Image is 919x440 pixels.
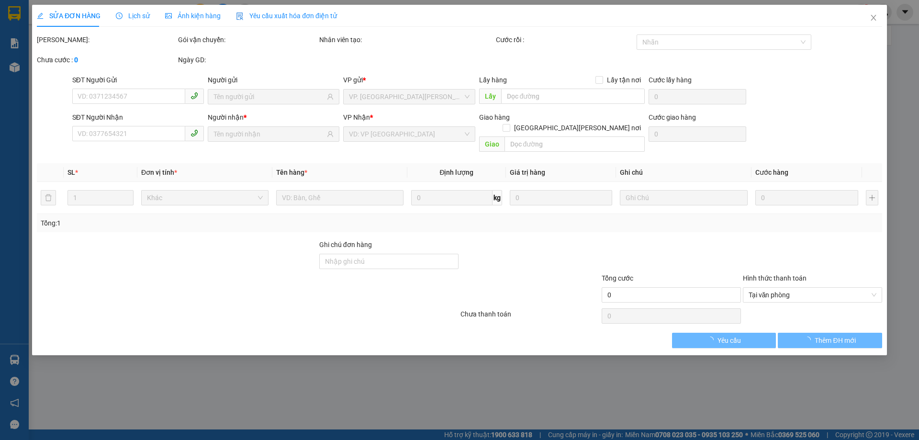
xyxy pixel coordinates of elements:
span: Ảnh kiện hàng [165,12,221,20]
th: Ghi chú [616,163,751,182]
input: Dọc đường [501,89,645,104]
span: Giao hàng [479,113,510,121]
span: Khác [147,191,263,205]
label: Ghi chú đơn hàng [319,241,372,248]
input: Ghi Chú [620,190,748,205]
button: Thêm ĐH mới [778,333,882,348]
span: user [327,93,334,100]
span: Giá trị hàng [510,169,545,176]
span: clock-circle [116,12,123,19]
span: Yêu cầu [718,335,741,346]
span: Tên hàng [276,169,307,176]
span: Lấy [479,89,501,104]
div: Ngày GD: [178,55,317,65]
span: loading [707,337,718,343]
input: 0 [755,190,858,205]
span: phone [191,129,198,137]
div: SĐT Người Gửi [72,75,204,85]
span: Tại văn phòng [749,288,876,302]
span: VP Nhận [344,113,370,121]
img: icon [236,12,244,20]
input: Dọc đường [504,136,645,152]
div: Chưa thanh toán [459,309,601,326]
label: Cước giao hàng [649,113,696,121]
b: 0 [74,56,78,64]
input: Cước giao hàng [649,126,746,142]
span: Lấy hàng [479,76,507,84]
input: 0 [510,190,613,205]
div: Cước rồi : [496,34,635,45]
label: Hình thức thanh toán [743,274,807,282]
input: VD: Bàn, Ghế [276,190,403,205]
span: VP. Đồng Phước [349,90,470,104]
span: Yêu cầu xuất hóa đơn điện tử [236,12,337,20]
div: Người gửi [208,75,339,85]
span: Định lượng [440,169,474,176]
span: Tổng cước [602,274,633,282]
span: SL [67,169,75,176]
span: kg [493,190,502,205]
span: SỬA ĐƠN HÀNG [37,12,101,20]
button: Close [860,5,887,32]
span: user [327,131,334,137]
span: Giao [479,136,504,152]
div: Gói vận chuyển: [178,34,317,45]
span: loading [805,337,815,343]
span: Đơn vị tính [141,169,177,176]
span: phone [191,92,198,100]
span: Lấy tận nơi [603,75,645,85]
span: edit [37,12,44,19]
input: Ghi chú đơn hàng [319,254,459,269]
span: Lịch sử [116,12,150,20]
button: delete [41,190,56,205]
input: Tên người gửi [213,91,325,102]
div: Chưa cước : [37,55,176,65]
div: Nhân viên tạo: [319,34,494,45]
span: Cước hàng [755,169,788,176]
span: Thêm ĐH mới [815,335,856,346]
div: Người nhận [208,112,339,123]
div: VP gửi [344,75,475,85]
input: Cước lấy hàng [649,89,746,104]
div: SĐT Người Nhận [72,112,204,123]
button: plus [866,190,878,205]
button: Yêu cầu [672,333,776,348]
div: Tổng: 1 [41,218,355,228]
span: picture [165,12,172,19]
label: Cước lấy hàng [649,76,692,84]
div: [PERSON_NAME]: [37,34,176,45]
span: close [870,14,877,22]
span: [GEOGRAPHIC_DATA][PERSON_NAME] nơi [510,123,645,133]
input: Tên người nhận [213,129,325,139]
